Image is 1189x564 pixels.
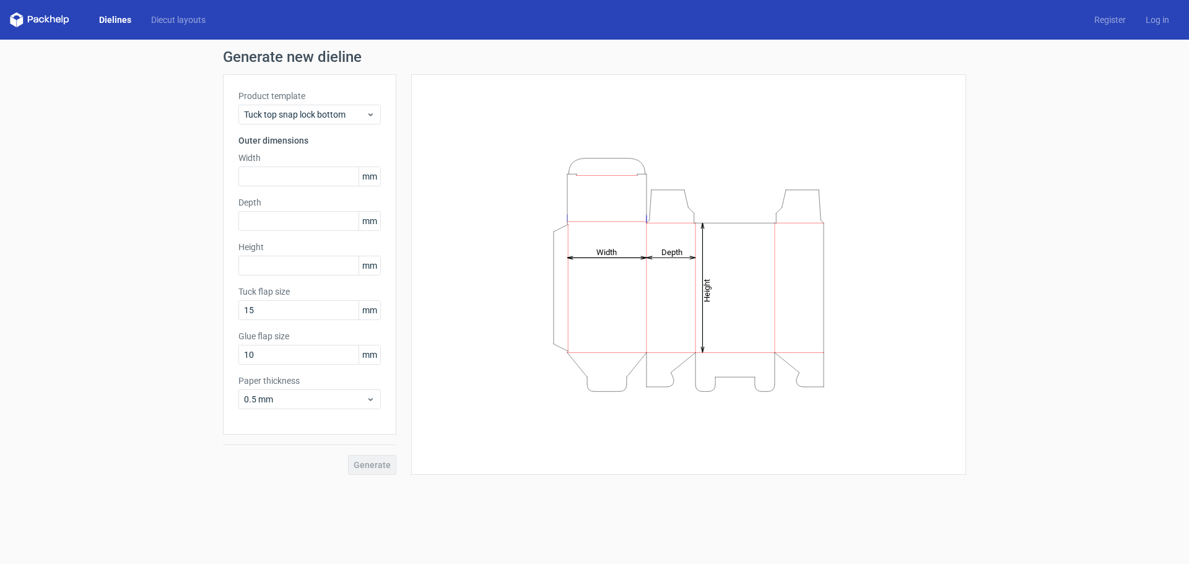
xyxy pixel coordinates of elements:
span: 0.5 mm [244,393,366,406]
h3: Outer dimensions [238,134,381,147]
a: Dielines [89,14,141,26]
a: Diecut layouts [141,14,216,26]
span: mm [359,256,380,275]
label: Tuck flap size [238,285,381,298]
span: Tuck top snap lock bottom [244,108,366,121]
span: mm [359,212,380,230]
tspan: Depth [661,247,682,256]
tspan: Height [702,279,712,302]
label: Product template [238,90,381,102]
span: mm [359,167,380,186]
label: Depth [238,196,381,209]
label: Paper thickness [238,375,381,387]
span: mm [359,345,380,364]
a: Log in [1136,14,1179,26]
label: Height [238,241,381,253]
label: Glue flap size [238,330,381,342]
tspan: Width [596,247,617,256]
label: Width [238,152,381,164]
h1: Generate new dieline [223,50,966,64]
a: Register [1084,14,1136,26]
span: mm [359,301,380,319]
